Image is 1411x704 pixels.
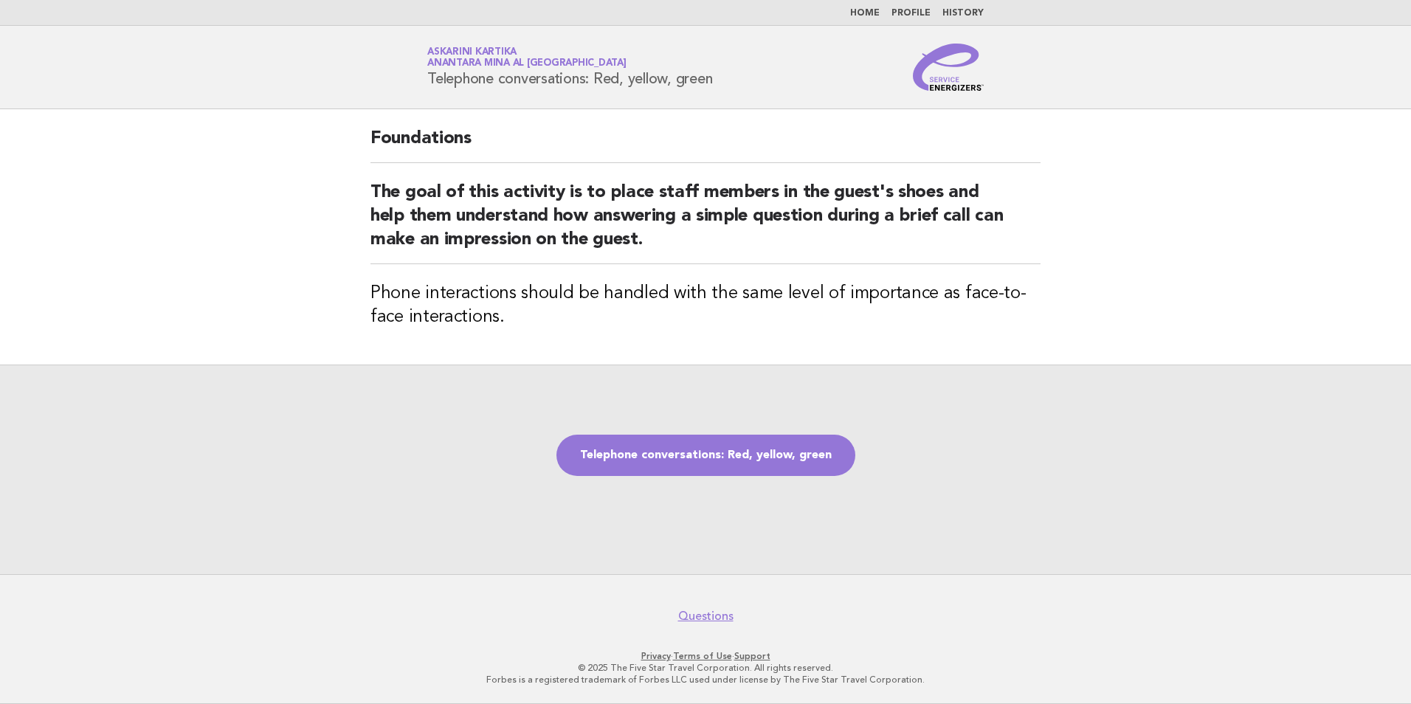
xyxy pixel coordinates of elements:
[942,9,984,18] a: History
[641,651,671,661] a: Privacy
[850,9,880,18] a: Home
[427,47,627,68] a: Askarini KartikaAnantara Mina al [GEOGRAPHIC_DATA]
[370,181,1041,264] h2: The goal of this activity is to place staff members in the guest's shoes and help them understand...
[254,662,1157,674] p: © 2025 The Five Star Travel Corporation. All rights reserved.
[254,674,1157,686] p: Forbes is a registered trademark of Forbes LLC used under license by The Five Star Travel Corpora...
[254,650,1157,662] p: · ·
[370,282,1041,329] h3: Phone interactions should be handled with the same level of importance as face-to-face interactions.
[427,59,627,69] span: Anantara Mina al [GEOGRAPHIC_DATA]
[891,9,931,18] a: Profile
[370,127,1041,163] h2: Foundations
[734,651,770,661] a: Support
[678,609,734,624] a: Questions
[913,44,984,91] img: Service Energizers
[427,48,712,86] h1: Telephone conversations: Red, yellow, green
[673,651,732,661] a: Terms of Use
[556,435,855,476] a: Telephone conversations: Red, yellow, green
